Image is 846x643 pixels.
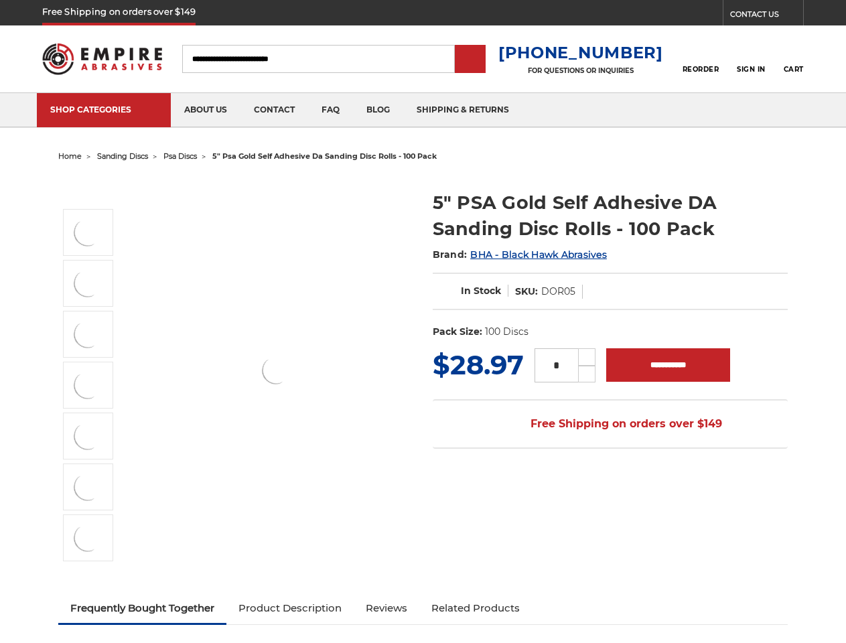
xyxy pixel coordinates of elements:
[683,44,719,73] a: Reorder
[498,411,722,437] span: Free Shipping on orders over $149
[308,93,353,127] a: faq
[42,35,162,82] img: Empire Abrasives
[71,317,104,351] img: 5 inch gold discs on a roll
[71,267,104,300] img: 5" PSA Gold Sanding Discs on a Roll
[784,65,804,74] span: Cart
[163,151,197,161] a: psa discs
[457,46,484,73] input: Submit
[730,7,803,25] a: CONTACT US
[58,151,82,161] a: home
[784,44,804,74] a: Cart
[737,65,766,74] span: Sign In
[71,470,104,504] img: BHA PSA discs on roll
[97,151,148,161] a: sanding discs
[419,593,532,623] a: Related Products
[541,285,575,299] dd: DOR05
[433,248,468,261] span: Brand:
[485,325,528,339] dd: 100 Discs
[71,368,104,402] img: Black hawk abrasives gold psa discs on a roll
[71,419,104,453] img: 100 pack of sticky back sanding discs on a roll
[71,521,104,555] img: 5" DA Sanding Discs on a Roll
[240,93,308,127] a: contact
[498,43,663,62] a: [PHONE_NUMBER]
[58,593,226,623] a: Frequently Bought Together
[353,93,403,127] a: blog
[433,325,482,339] dt: Pack Size:
[470,248,607,261] a: BHA - Black Hawk Abrasives
[433,348,524,381] span: $28.97
[50,104,157,115] div: SHOP CATEGORIES
[683,65,719,74] span: Reorder
[515,285,538,299] dt: SKU:
[403,93,522,127] a: shipping & returns
[498,66,663,75] p: FOR QUESTIONS OR INQUIRIES
[433,190,788,242] h1: 5" PSA Gold Self Adhesive DA Sanding Disc Rolls - 100 Pack
[212,151,437,161] span: 5" psa gold self adhesive da sanding disc rolls - 100 pack
[354,593,419,623] a: Reviews
[259,354,293,387] img: 5" Sticky Backed Sanding Discs on a roll
[37,93,171,127] a: SHOP CATEGORIES
[71,216,104,249] img: 5" Sticky Backed Sanding Discs on a roll
[226,593,354,623] a: Product Description
[171,93,240,127] a: about us
[461,285,501,297] span: In Stock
